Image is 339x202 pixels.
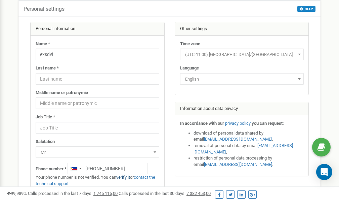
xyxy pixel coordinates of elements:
[36,73,159,85] input: Last name
[175,102,309,116] div: Information about data privacy
[24,6,65,12] h5: Personal settings
[36,90,88,96] label: Middle name or patronymic
[194,143,304,155] li: removal of personal data by email ,
[36,49,159,60] input: Name
[68,163,83,174] div: Telephone country code
[180,121,224,126] strong: In accordance with our
[36,65,59,71] label: Last name *
[182,75,301,84] span: English
[36,97,159,109] input: Middle name or patronymic
[36,122,159,134] input: Job Title
[194,130,304,143] li: download of personal data shared by email ,
[38,148,157,157] span: Mr.
[182,50,301,59] span: (UTC-11:00) Pacific/Midway
[36,146,159,158] span: Mr.
[28,191,118,196] span: Calls processed in the last 7 days :
[36,41,50,47] label: Name *
[186,191,211,196] u: 7 382 453,00
[194,155,304,168] li: restriction of personal data processing by email .
[116,175,130,180] a: verify it
[36,114,55,120] label: Job Title *
[297,6,315,12] button: HELP
[194,143,293,154] a: [EMAIL_ADDRESS][DOMAIN_NAME]
[175,22,309,36] div: Other settings
[180,49,304,60] span: (UTC-11:00) Pacific/Midway
[119,191,211,196] span: Calls processed in the last 30 days :
[7,191,27,196] span: 99,989%
[36,166,67,172] label: Phone number *
[180,41,200,47] label: Time zone
[316,164,332,180] div: Open Intercom Messenger
[180,65,199,71] label: Language
[36,174,159,187] p: Your phone number is not verified. You can or
[93,191,118,196] u: 1 745 115,00
[31,22,164,36] div: Personal information
[68,163,147,174] input: +1-800-555-55-55
[225,121,251,126] a: privacy policy
[36,175,155,186] a: contact the technical support
[36,139,55,145] label: Salutation
[204,137,272,142] a: [EMAIL_ADDRESS][DOMAIN_NAME]
[252,121,284,126] strong: you can request:
[180,73,304,85] span: English
[204,162,272,167] a: [EMAIL_ADDRESS][DOMAIN_NAME]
